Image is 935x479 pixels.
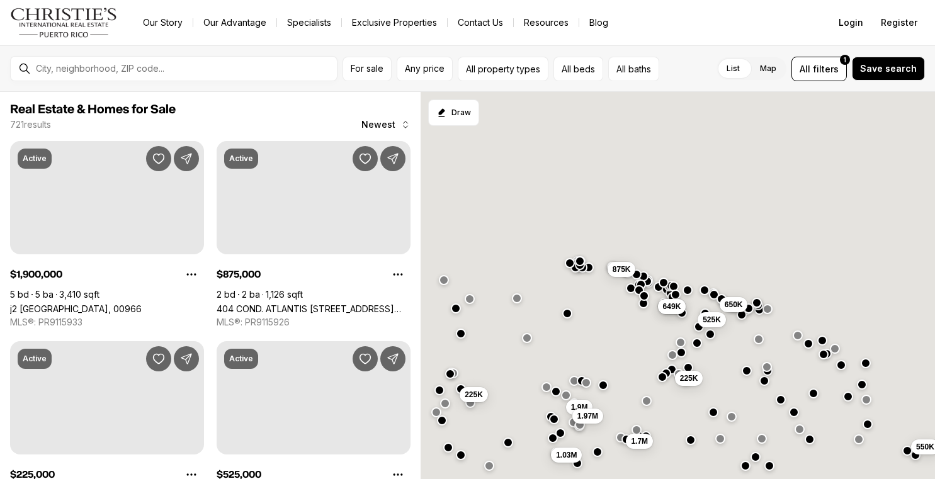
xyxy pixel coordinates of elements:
[146,146,171,171] button: Save Property: j2 CALLE CHURCH HL #J2
[631,436,648,446] span: 1.7M
[556,450,577,460] span: 1.03M
[852,57,925,81] button: Save search
[514,14,579,31] a: Resources
[397,57,453,81] button: Any price
[361,120,395,130] span: Newest
[351,64,383,74] span: For sale
[657,299,686,314] button: 649K
[881,18,917,28] span: Register
[565,400,592,415] button: 1.9M
[10,303,142,314] a: j2 CALLE CHURCH HL #J2, GUAYNABO PR, 00966
[133,14,193,31] a: Our Story
[831,10,871,35] button: Login
[719,297,747,312] button: 650K
[860,64,917,74] span: Save search
[717,57,750,80] label: List
[703,315,721,325] span: 525K
[380,346,405,371] button: Share Property
[460,387,488,402] button: 225K
[465,390,483,400] span: 225K
[551,448,582,463] button: 1.03M
[579,14,618,31] a: Blog
[626,434,653,449] button: 1.7M
[607,262,635,277] button: 875K
[277,14,341,31] a: Specialists
[724,300,742,310] span: 650K
[839,18,863,28] span: Login
[353,146,378,171] button: Save Property: 404 COND. ATLANTIS AVENIDA DE LA CONSTITUCIÓN #308
[353,346,378,371] button: Save Property: 373 LUTZ
[229,354,253,364] p: Active
[23,154,47,164] p: Active
[179,262,204,287] button: Property options
[343,57,392,81] button: For sale
[800,62,810,76] span: All
[612,264,630,274] span: 875K
[146,346,171,371] button: Save Property: 200 Av. Jesús T. Piñero, 200 AV. JESÚS T. PIÑERO, #21-M
[229,154,253,164] p: Active
[674,371,703,386] button: 225K
[193,14,276,31] a: Our Advantage
[10,120,51,130] p: 721 results
[174,146,199,171] button: Share Property
[23,354,47,364] p: Active
[342,14,447,31] a: Exclusive Properties
[217,303,411,314] a: 404 COND. ATLANTIS AVENIDA DE LA CONSTITUCIÓN #308, SAN JUAN PR, 00901
[698,312,726,327] button: 525K
[405,64,445,74] span: Any price
[813,62,839,76] span: filters
[448,14,513,31] button: Contact Us
[385,262,411,287] button: Property options
[354,112,418,137] button: Newest
[174,346,199,371] button: Share Property
[608,57,659,81] button: All baths
[428,99,479,126] button: Start drawing
[458,57,548,81] button: All property types
[679,373,698,383] span: 225K
[572,409,603,424] button: 1.97M
[750,57,786,80] label: Map
[570,402,587,412] span: 1.9M
[873,10,925,35] button: Register
[553,57,603,81] button: All beds
[380,146,405,171] button: Share Property
[791,57,847,81] button: Allfilters1
[10,8,118,38] img: logo
[844,55,846,65] span: 1
[577,411,598,421] span: 1.97M
[662,301,681,312] span: 649K
[10,103,176,116] span: Real Estate & Homes for Sale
